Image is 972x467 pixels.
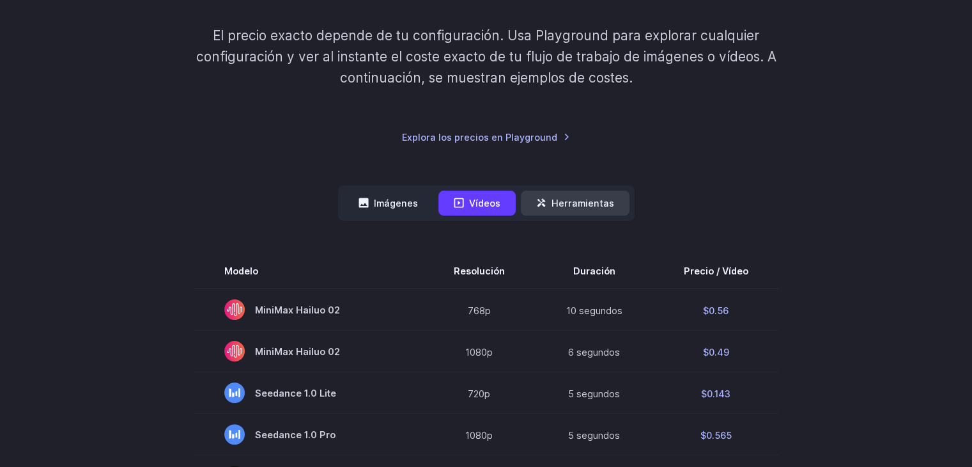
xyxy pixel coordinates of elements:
font: 5 segundos [568,430,620,441]
font: 720p [468,388,490,399]
font: $0.565 [700,430,732,441]
font: Herramientas [552,198,614,209]
font: MiniMax Hailuo 02 [255,346,340,357]
font: $0.56 [703,305,729,316]
font: $0.143 [701,388,730,399]
font: Imágenes [374,198,418,209]
font: Modelo [224,265,258,276]
font: $0.49 [703,347,729,358]
font: Resolución [454,265,505,276]
font: Explora los precios en Playground [402,132,557,143]
font: Vídeos [469,198,500,209]
font: 1080p [465,347,493,358]
font: Seedance 1.0 Lite [255,388,336,399]
a: Explora los precios en Playground [402,130,570,145]
font: Seedance 1.0 Pro [255,429,336,440]
font: 6 segundos [568,347,620,358]
font: 10 segundos [566,305,622,316]
font: 1080p [465,430,493,441]
font: MiniMax Hailuo 02 [255,305,340,315]
font: 5 segundos [568,388,620,399]
font: Duración [573,265,615,276]
font: El precio exacto depende de tu configuración. Usa Playground para explorar cualquier configuració... [196,28,776,86]
font: Precio / Vídeo [684,265,748,276]
font: 768p [468,305,491,316]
